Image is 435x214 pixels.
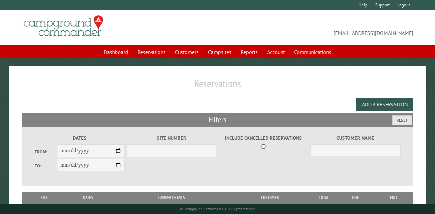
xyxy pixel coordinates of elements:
[35,134,125,142] label: Dates
[290,46,335,58] a: Communications
[310,134,400,142] label: Customer Name
[35,163,57,169] label: To:
[392,115,412,125] button: Reset
[113,192,230,204] th: Camper Details
[263,46,289,58] a: Account
[22,13,105,39] img: Campground Commander
[22,113,413,126] h2: Filters
[337,192,374,204] th: Due
[230,192,310,204] th: Customer
[63,192,113,204] th: Dates
[356,98,413,111] button: Add a Reservation
[218,18,413,37] span: [EMAIL_ADDRESS][DOMAIN_NAME]
[25,192,63,204] th: Site
[180,207,255,211] small: © Campground Commander LLC. All rights reserved.
[310,192,337,204] th: Total
[127,134,216,142] label: Site Number
[374,192,413,204] th: Edit
[171,46,203,58] a: Customers
[134,46,170,58] a: Reservations
[35,149,57,155] label: From:
[237,46,262,58] a: Reports
[100,46,132,58] a: Dashboard
[219,134,308,142] label: Include Cancelled Reservations
[22,77,413,95] h1: Reservations
[204,46,235,58] a: Campsites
